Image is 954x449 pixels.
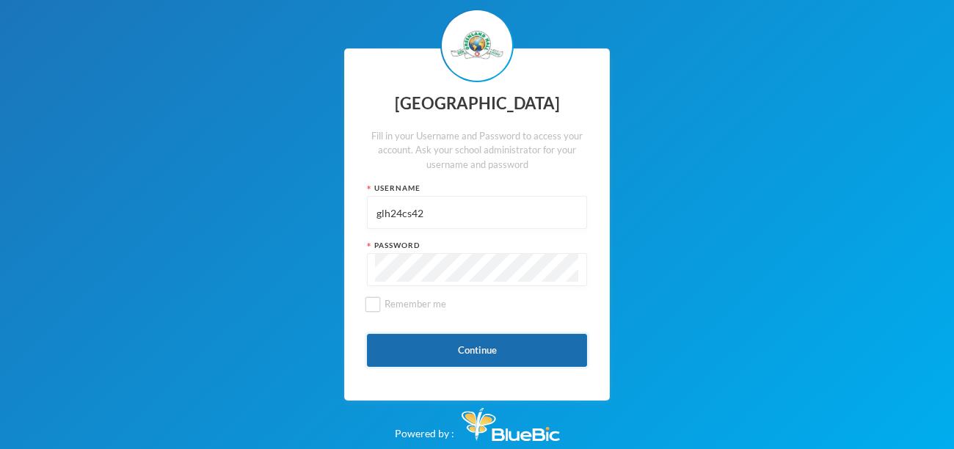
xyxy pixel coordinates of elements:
div: Password [367,240,587,251]
span: Remember me [379,298,452,310]
div: Username [367,183,587,194]
div: [GEOGRAPHIC_DATA] [367,90,587,118]
div: Powered by : [395,401,560,441]
div: Fill in your Username and Password to access your account. Ask your school administrator for your... [367,129,587,172]
img: Bluebic [462,408,560,441]
button: Continue [367,334,587,367]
